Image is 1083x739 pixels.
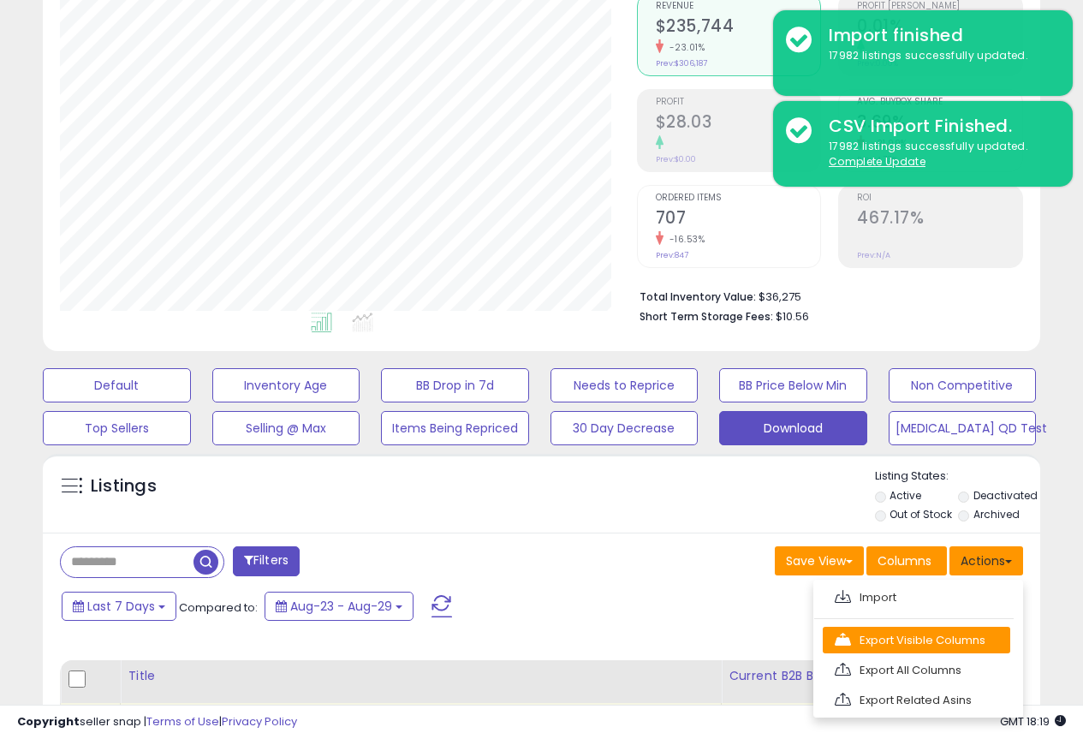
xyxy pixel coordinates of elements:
span: Profit [656,98,821,107]
span: Aug-23 - Aug-29 [290,598,392,615]
button: Download [719,411,867,445]
h2: 707 [656,208,821,231]
button: Aug-23 - Aug-29 [265,592,414,621]
div: Title [128,667,714,685]
h5: Listings [91,474,157,498]
button: Selling @ Max [212,411,360,445]
button: Inventory Age [212,368,360,402]
strong: Copyright [17,713,80,730]
a: Import [823,584,1010,611]
small: -16.53% [663,233,705,246]
a: Export Visible Columns [823,627,1010,653]
small: Prev: 847 [656,250,688,260]
li: $36,275 [640,285,1010,306]
span: Compared to: [179,599,258,616]
b: Short Term Storage Fees: [640,309,773,324]
h2: $235,744 [656,16,821,39]
label: Archived [973,507,1020,521]
label: Active [890,488,921,503]
span: Profit [PERSON_NAME] [857,2,1022,11]
button: Items Being Repriced [381,411,529,445]
span: 2025-09-6 18:19 GMT [1000,713,1066,730]
button: Non Competitive [889,368,1037,402]
span: $10.56 [776,308,809,325]
label: Deactivated [973,488,1038,503]
span: Revenue [656,2,821,11]
button: Columns [866,546,947,575]
button: BB Price Below Min [719,368,867,402]
h2: $28.03 [656,112,821,135]
button: Needs to Reprice [550,368,699,402]
button: Top Sellers [43,411,191,445]
span: Columns [878,552,931,569]
h2: 467.17% [857,208,1022,231]
div: seller snap | | [17,714,297,730]
a: Export All Columns [823,657,1010,683]
button: 30 Day Decrease [550,411,699,445]
a: Export Related Asins [823,687,1010,713]
span: Last 7 Days [87,598,155,615]
small: Prev: N/A [857,250,890,260]
button: BB Drop in 7d [381,368,529,402]
span: ROI [857,194,1022,203]
label: Out of Stock [890,507,952,521]
button: Last 7 Days [62,592,176,621]
small: Prev: $306,187 [656,58,707,69]
div: 17982 listings successfully updated. [816,48,1060,64]
u: Complete Update [829,154,925,169]
b: Total Inventory Value: [640,289,756,304]
p: Listing States: [875,468,1040,485]
span: Ordered Items [656,194,821,203]
div: 17982 listings successfully updated. [816,139,1060,170]
small: -23.01% [663,41,705,54]
button: Filters [233,546,300,576]
div: CSV Import Finished. [816,114,1060,139]
div: Current B2B Buybox Price [729,667,1015,685]
div: Import finished [816,23,1060,48]
button: Save View [775,546,864,575]
span: Avg. Buybox Share [857,98,1022,107]
small: Prev: $0.00 [656,154,696,164]
button: [MEDICAL_DATA] QD Test [889,411,1037,445]
button: Default [43,368,191,402]
a: Privacy Policy [222,713,297,730]
a: Terms of Use [146,713,219,730]
button: Actions [949,546,1023,575]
